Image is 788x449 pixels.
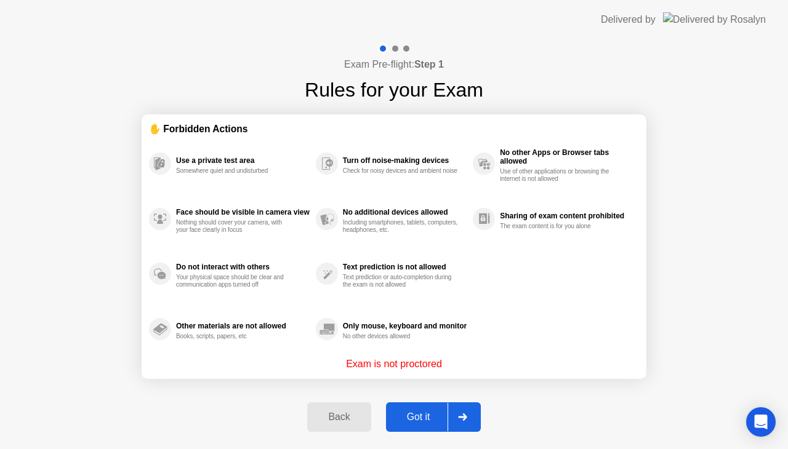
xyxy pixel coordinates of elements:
[386,402,481,432] button: Got it
[343,219,459,234] div: Including smartphones, tablets, computers, headphones, etc.
[176,333,292,340] div: Books, scripts, papers, etc
[176,322,310,330] div: Other materials are not allowed
[176,219,292,234] div: Nothing should cover your camera, with your face clearly in focus
[343,263,467,271] div: Text prediction is not allowed
[149,122,639,136] div: ✋ Forbidden Actions
[500,223,616,230] div: The exam content is for you alone
[500,168,616,183] div: Use of other applications or browsing the internet is not allowed
[390,411,448,423] div: Got it
[343,156,467,165] div: Turn off noise-making devices
[663,12,766,26] img: Delivered by Rosalyn
[343,274,459,288] div: Text prediction or auto-completion during the exam is not allowed
[311,411,367,423] div: Back
[176,167,292,175] div: Somewhere quiet and undisturbed
[746,407,776,437] div: Open Intercom Messenger
[307,402,371,432] button: Back
[343,333,459,340] div: No other devices allowed
[500,212,633,220] div: Sharing of exam content prohibited
[176,156,310,165] div: Use a private test area
[601,12,656,27] div: Delivered by
[176,208,310,217] div: Face should be visible in camera view
[343,208,467,217] div: No additional devices allowed
[305,75,483,105] h1: Rules for your Exam
[344,57,444,72] h4: Exam Pre-flight:
[346,357,442,372] p: Exam is not proctored
[176,274,292,288] div: Your physical space should be clear and communication apps turned off
[343,167,459,175] div: Check for noisy devices and ambient noise
[500,148,633,165] div: No other Apps or Browser tabs allowed
[414,59,444,70] b: Step 1
[176,263,310,271] div: Do not interact with others
[343,322,467,330] div: Only mouse, keyboard and monitor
